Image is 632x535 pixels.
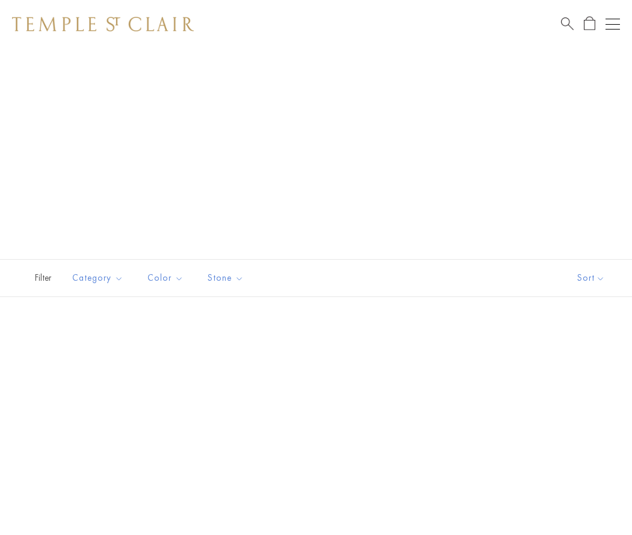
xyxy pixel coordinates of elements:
[63,264,132,292] button: Category
[141,271,193,286] span: Color
[202,271,253,286] span: Stone
[199,264,253,292] button: Stone
[606,17,620,31] button: Open navigation
[138,264,193,292] button: Color
[12,17,194,31] img: Temple St. Clair
[550,260,632,296] button: Show sort by
[561,16,574,31] a: Search
[66,271,132,286] span: Category
[584,16,595,31] a: Open Shopping Bag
